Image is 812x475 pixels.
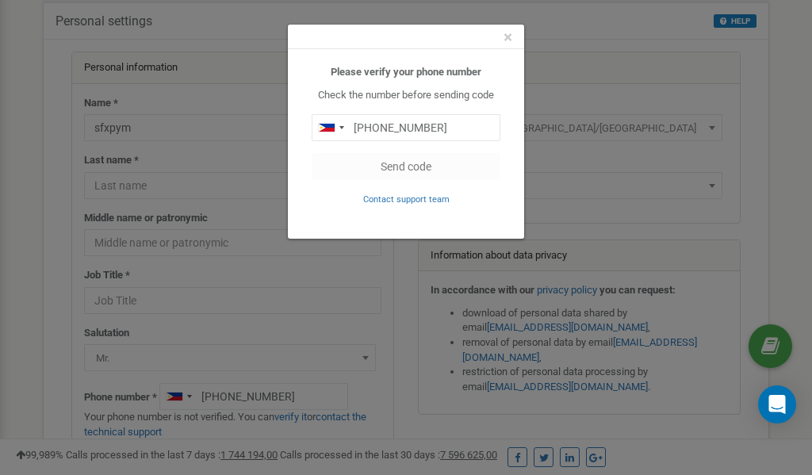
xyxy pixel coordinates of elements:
[312,153,500,180] button: Send code
[363,194,450,205] small: Contact support team
[312,115,349,140] div: Telephone country code
[331,66,481,78] b: Please verify your phone number
[312,114,500,141] input: 0905 123 4567
[504,29,512,46] button: Close
[312,88,500,103] p: Check the number before sending code
[504,28,512,47] span: ×
[363,193,450,205] a: Contact support team
[758,385,796,423] div: Open Intercom Messenger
